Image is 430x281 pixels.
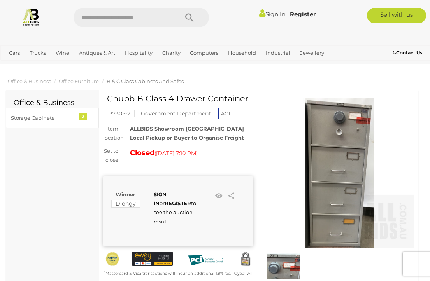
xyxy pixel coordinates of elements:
strong: Closed [130,148,154,157]
a: Jewellery [297,47,327,59]
button: Search [170,8,209,27]
mark: Dlongy [111,200,140,208]
div: Set to close [97,147,124,165]
b: Winner [116,191,135,197]
span: | [287,10,289,18]
span: [DATE] 7:10 PM [156,150,196,157]
a: Sign In [259,10,286,18]
img: eWAY Payment Gateway [132,252,173,266]
a: Office Furniture [59,78,99,84]
a: Household [225,47,259,59]
mark: Government Department [137,110,215,117]
a: Register [290,10,316,18]
span: or to see the auction result [154,191,196,225]
a: Charity [159,47,184,59]
a: Government Department [137,110,215,117]
a: Office [6,59,27,72]
img: Secured by Rapid SSL [238,252,253,267]
div: 2 [79,113,87,120]
a: Cars [6,47,23,59]
img: PCI DSS compliant [185,252,226,269]
img: Official PayPal Seal [105,252,120,266]
span: ( ) [154,150,198,156]
h1: Chubb B Class 4 Drawer Container [107,94,251,103]
a: Wine [53,47,72,59]
a: Contact Us [393,49,424,57]
a: Antiques & Art [76,47,118,59]
strong: ALLBIDS Showroom [GEOGRAPHIC_DATA] [130,126,244,132]
a: Hospitality [122,47,156,59]
img: Allbids.com.au [22,8,40,26]
a: Computers [187,47,221,59]
a: Sports [30,59,53,72]
a: SIGN IN [154,191,167,206]
h2: Office & Business [14,99,91,107]
a: REGISTER [165,200,191,206]
a: [GEOGRAPHIC_DATA] [56,59,118,72]
a: Storage Cabinets 2 [6,108,99,128]
a: 37305-2 [105,110,135,117]
strong: Local Pickup or Buyer to Organise Freight [130,134,244,141]
a: Office & Business [8,78,51,84]
img: Chubb B Class 4 Drawer Container [265,98,414,248]
a: Trucks [26,47,49,59]
a: Industrial [263,47,293,59]
a: B & C Class Cabinets And Safes [107,78,184,84]
span: ACT [218,108,233,119]
a: Sell with us [367,8,426,23]
div: Storage Cabinets [11,113,75,122]
li: Watch this item [213,190,225,202]
mark: 37305-2 [105,110,135,117]
div: Item location [97,124,124,143]
b: Contact Us [393,50,422,56]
